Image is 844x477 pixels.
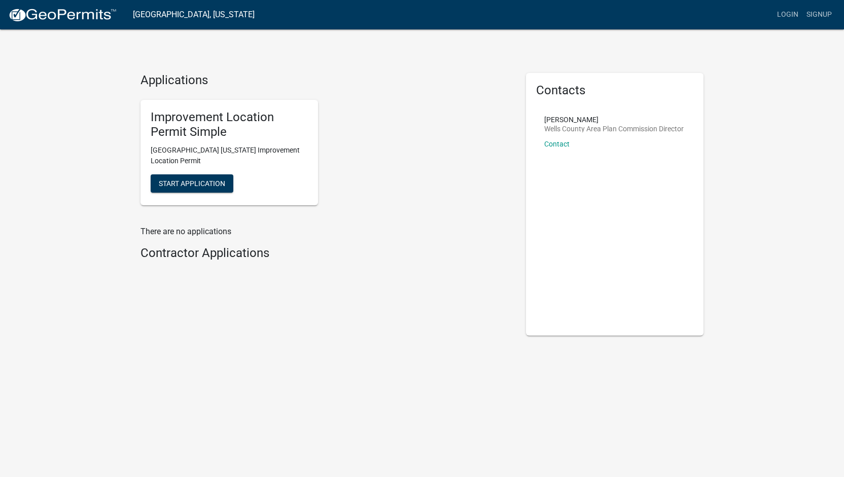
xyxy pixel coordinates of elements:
p: There are no applications [140,226,511,238]
span: Start Application [159,179,225,188]
button: Start Application [151,174,233,193]
p: [PERSON_NAME] [544,116,684,123]
h5: Improvement Location Permit Simple [151,110,308,139]
wm-workflow-list-section: Applications [140,73,511,213]
h4: Applications [140,73,511,88]
a: Contact [544,140,570,148]
p: Wells County Area Plan Commission Director [544,125,684,132]
a: [GEOGRAPHIC_DATA], [US_STATE] [133,6,255,23]
h5: Contacts [536,83,693,98]
a: Login [773,5,802,24]
p: [GEOGRAPHIC_DATA] [US_STATE] Improvement Location Permit [151,145,308,166]
h4: Contractor Applications [140,246,511,261]
a: Signup [802,5,836,24]
wm-workflow-list-section: Contractor Applications [140,246,511,265]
